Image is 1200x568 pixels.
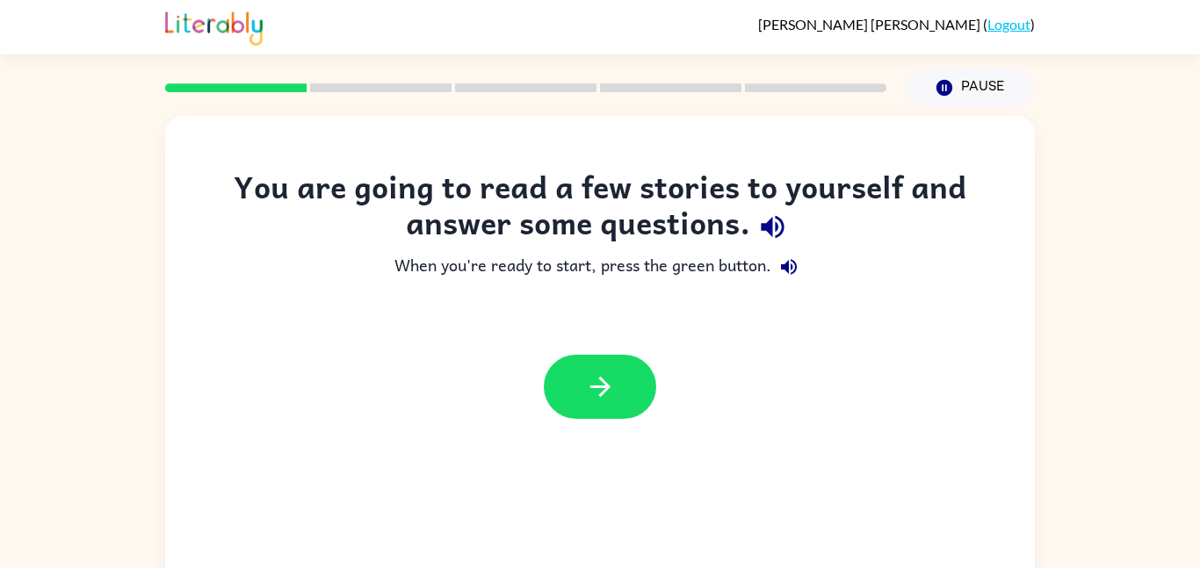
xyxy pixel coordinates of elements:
a: Logout [987,16,1030,32]
span: [PERSON_NAME] [PERSON_NAME] [758,16,983,32]
img: Literably [165,7,263,46]
div: You are going to read a few stories to yourself and answer some questions. [200,169,1000,249]
div: When you're ready to start, press the green button. [200,249,1000,284]
div: ( ) [758,16,1035,32]
button: Pause [907,68,1035,108]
